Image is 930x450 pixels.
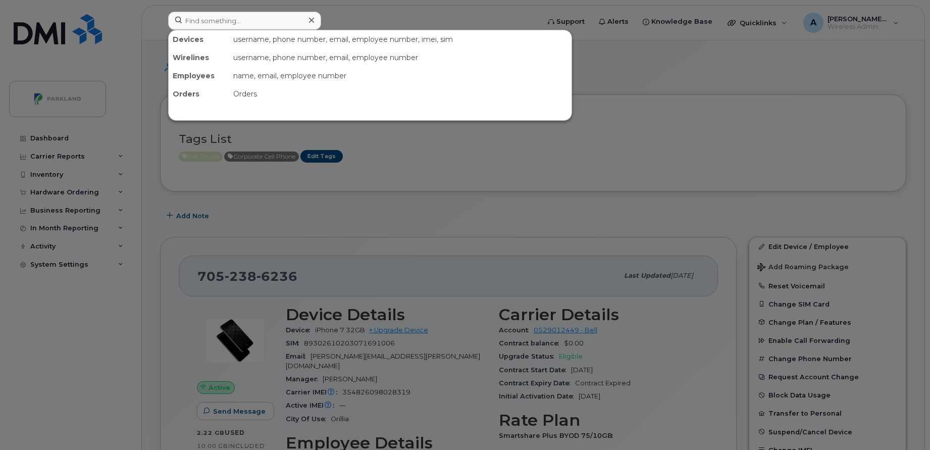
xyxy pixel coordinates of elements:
[229,85,572,103] div: Orders
[169,30,229,48] div: Devices
[169,67,229,85] div: Employees
[229,30,572,48] div: username, phone number, email, employee number, imei, sim
[229,48,572,67] div: username, phone number, email, employee number
[169,48,229,67] div: Wirelines
[169,85,229,103] div: Orders
[229,67,572,85] div: name, email, employee number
